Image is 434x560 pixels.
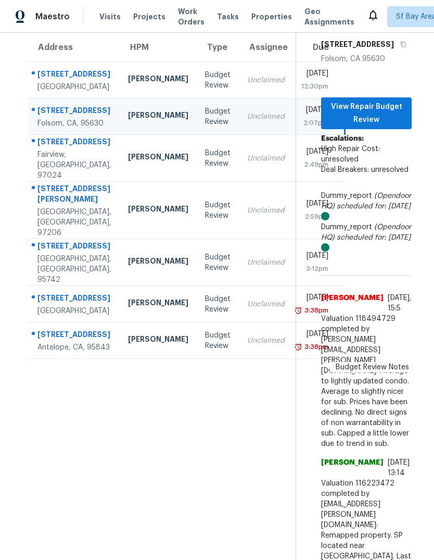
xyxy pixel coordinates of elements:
[37,241,111,254] div: [STREET_ADDRESS]
[321,39,394,49] h5: [STREET_ADDRESS]
[251,11,292,22] span: Properties
[128,204,188,217] div: [PERSON_NAME]
[205,148,231,169] div: Budget Review
[37,118,111,129] div: Folsom, CA, 95630
[294,342,302,352] img: Overdue Alarm Icon
[128,110,188,123] div: [PERSON_NAME]
[247,153,285,164] div: Unclaimed
[37,329,111,342] div: [STREET_ADDRESS]
[128,73,188,86] div: [PERSON_NAME]
[329,101,403,126] span: View Repair Budget Review
[128,152,188,165] div: [PERSON_NAME]
[247,335,285,346] div: Unclaimed
[304,6,354,27] span: Geo Assignments
[37,183,111,207] div: [STREET_ADDRESS][PERSON_NAME]
[205,106,231,127] div: Budget Review
[178,6,205,27] span: Work Orders
[205,200,231,221] div: Budget Review
[247,257,285,268] div: Unclaimed
[247,111,285,122] div: Unclaimed
[293,33,344,62] th: Due
[247,205,285,216] div: Unclaimed
[37,207,111,238] div: [GEOGRAPHIC_DATA], [GEOGRAPHIC_DATA], 97206
[205,70,231,91] div: Budget Review
[205,294,231,315] div: Budget Review
[294,305,302,316] img: Overdue Alarm Icon
[321,191,412,222] div: Dummy_report
[239,33,293,62] th: Assignee
[128,297,188,310] div: [PERSON_NAME]
[321,222,412,253] div: Dummy_report
[35,11,70,22] span: Maestro
[321,145,380,163] span: High Repair Cost: unresolved
[247,75,285,85] div: Unclaimed
[37,342,111,353] div: Antelope, CA, 95843
[37,69,111,82] div: [STREET_ADDRESS]
[37,105,111,118] div: [STREET_ADDRESS]
[197,33,239,62] th: Type
[217,13,239,20] span: Tasks
[205,252,231,273] div: Budget Review
[388,294,412,312] span: [DATE], 15:5
[321,166,409,173] span: Deal Breakers: unresolved
[120,33,197,62] th: HPM
[321,97,412,129] button: View Repair Budget Review
[99,11,121,22] span: Visits
[337,234,411,241] i: scheduled for: [DATE]
[388,459,410,477] span: [DATE] 13:14
[128,256,188,269] div: [PERSON_NAME]
[28,33,120,62] th: Address
[321,293,384,314] span: [PERSON_NAME]
[321,135,364,142] b: Escalations:
[133,11,165,22] span: Projects
[321,457,384,478] span: [PERSON_NAME]
[37,82,111,92] div: [GEOGRAPHIC_DATA]
[394,35,408,54] button: Copy Address
[37,150,111,181] div: Fairview, [GEOGRAPHIC_DATA], 97024
[128,334,188,347] div: [PERSON_NAME]
[321,54,412,64] div: Folsom, CA 95630
[247,299,285,309] div: Unclaimed
[205,330,231,351] div: Budget Review
[37,306,111,316] div: [GEOGRAPHIC_DATA]
[321,314,412,449] span: Valuation 118494729 completed by [PERSON_NAME][EMAIL_ADDRESS][PERSON_NAME][DOMAIN_NAME]: Average ...
[37,293,111,306] div: [STREET_ADDRESS]
[37,254,111,285] div: [GEOGRAPHIC_DATA], [GEOGRAPHIC_DATA], 95742
[337,203,411,210] i: scheduled for: [DATE]
[37,136,111,150] div: [STREET_ADDRESS]
[329,362,415,372] span: Budget Review Notes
